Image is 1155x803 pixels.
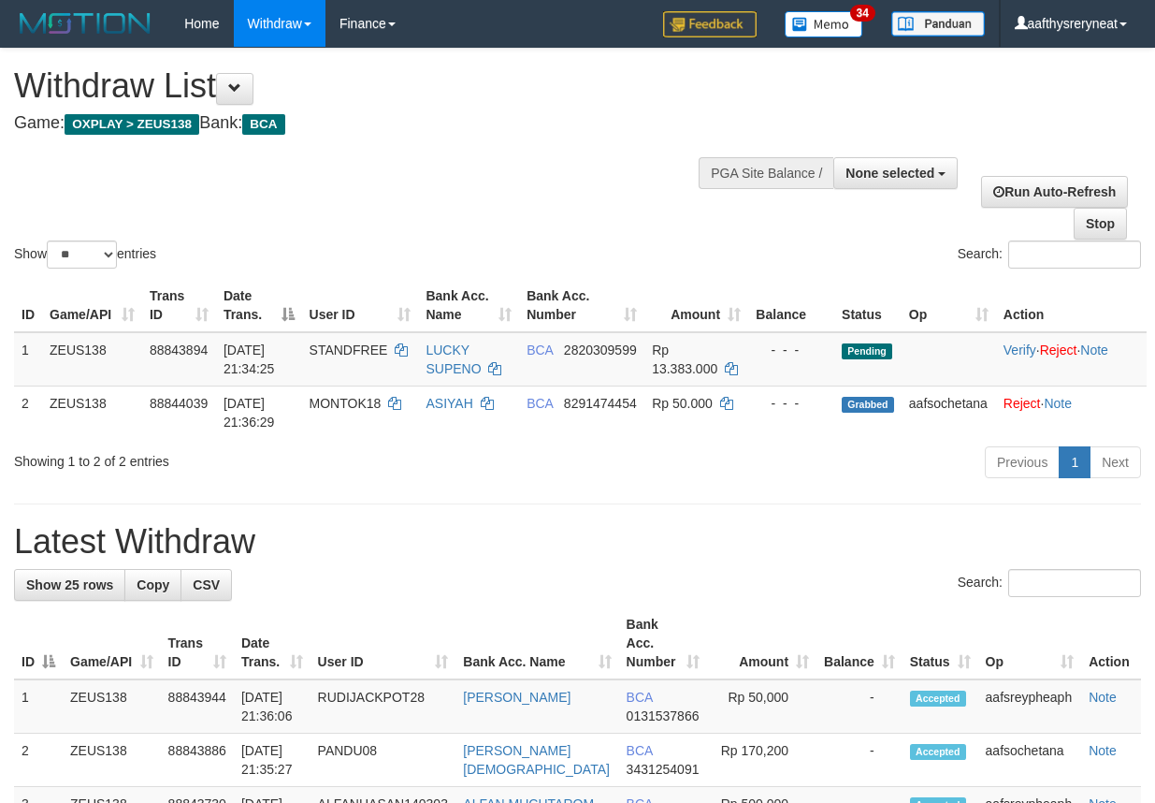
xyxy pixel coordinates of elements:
[234,607,310,679] th: Date Trans.: activate to sort column ascending
[14,9,156,37] img: MOTION_logo.png
[310,734,456,787] td: PANDU08
[14,279,42,332] th: ID
[310,343,388,358] span: STANDFREE
[14,114,751,133] h4: Game: Bank:
[310,396,382,411] span: MONTOK18
[707,734,816,787] td: Rp 170,200
[63,734,161,787] td: ZEUS138
[1008,569,1141,597] input: Search:
[14,241,156,269] label: Show entries
[644,279,748,332] th: Amount: activate to sort column ascending
[834,279,902,332] th: Status
[627,743,653,758] span: BCA
[63,607,161,679] th: Game/API: activate to sort column ascending
[234,679,310,734] td: [DATE] 21:36:06
[14,386,42,439] td: 2
[161,607,234,679] th: Trans ID: activate to sort column ascending
[756,394,827,413] div: - - -
[756,341,827,359] div: - - -
[527,396,553,411] span: BCA
[1080,343,1108,358] a: Note
[1003,343,1036,358] a: Verify
[996,332,1147,387] td: · ·
[1089,743,1117,758] a: Note
[519,279,644,332] th: Bank Acc. Number: activate to sort column ascending
[850,5,875,22] span: 34
[63,679,161,734] td: ZEUS138
[426,396,472,411] a: ASIYAH
[42,332,142,387] td: ZEUS138
[902,607,978,679] th: Status: activate to sort column ascending
[845,166,934,181] span: None selected
[564,343,637,358] span: Copy 2820309599 to clipboard
[910,691,966,707] span: Accepted
[816,734,902,787] td: -
[193,577,220,592] span: CSV
[310,679,456,734] td: RUDIJACKPOT28
[699,157,833,189] div: PGA Site Balance /
[1089,690,1117,705] a: Note
[224,396,275,430] span: [DATE] 21:36:29
[627,690,653,705] span: BCA
[663,11,757,37] img: Feedback.jpg
[1008,241,1141,269] input: Search:
[748,279,834,332] th: Balance
[418,279,519,332] th: Bank Acc. Name: activate to sort column ascending
[707,679,816,734] td: Rp 50,000
[14,523,1141,561] h1: Latest Withdraw
[42,386,142,439] td: ZEUS138
[816,607,902,679] th: Balance: activate to sort column ascending
[978,679,1082,734] td: aafsreypheaph
[455,607,618,679] th: Bank Acc. Name: activate to sort column ascending
[958,569,1141,597] label: Search:
[234,734,310,787] td: [DATE] 21:35:27
[14,607,63,679] th: ID: activate to sort column descending
[14,445,468,471] div: Showing 1 to 2 of 2 entries
[1040,343,1077,358] a: Reject
[707,607,816,679] th: Amount: activate to sort column ascending
[652,343,717,376] span: Rp 13.383.000
[216,279,302,332] th: Date Trans.: activate to sort column descending
[564,396,637,411] span: Copy 8291474454 to clipboard
[902,386,996,439] td: aafsochetana
[161,679,234,734] td: 88843944
[137,577,169,592] span: Copy
[842,343,892,359] span: Pending
[842,397,894,413] span: Grabbed
[180,569,232,601] a: CSV
[652,396,713,411] span: Rp 50.000
[996,386,1147,439] td: ·
[65,114,199,135] span: OXPLAY > ZEUS138
[42,279,142,332] th: Game/API: activate to sort column ascending
[14,569,125,601] a: Show 25 rows
[996,279,1147,332] th: Action
[150,396,208,411] span: 88844039
[14,734,63,787] td: 2
[627,762,700,777] span: Copy 3431254091 to clipboard
[816,679,902,734] td: -
[142,279,216,332] th: Trans ID: activate to sort column ascending
[14,332,42,387] td: 1
[47,241,117,269] select: Showentries
[1044,396,1072,411] a: Note
[981,176,1128,208] a: Run Auto-Refresh
[1081,607,1141,679] th: Action
[902,279,996,332] th: Op: activate to sort column ascending
[891,11,985,36] img: panduan.png
[26,577,113,592] span: Show 25 rows
[978,734,1082,787] td: aafsochetana
[310,607,456,679] th: User ID: activate to sort column ascending
[14,67,751,105] h1: Withdraw List
[527,343,553,358] span: BCA
[1059,446,1090,478] a: 1
[150,343,208,358] span: 88843894
[302,279,419,332] th: User ID: activate to sort column ascending
[910,744,966,760] span: Accepted
[463,690,570,705] a: [PERSON_NAME]
[161,734,234,787] td: 88843886
[833,157,958,189] button: None selected
[978,607,1082,679] th: Op: activate to sort column ascending
[426,343,481,376] a: LUCKY SUPENO
[463,743,610,777] a: [PERSON_NAME][DEMOGRAPHIC_DATA]
[242,114,284,135] span: BCA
